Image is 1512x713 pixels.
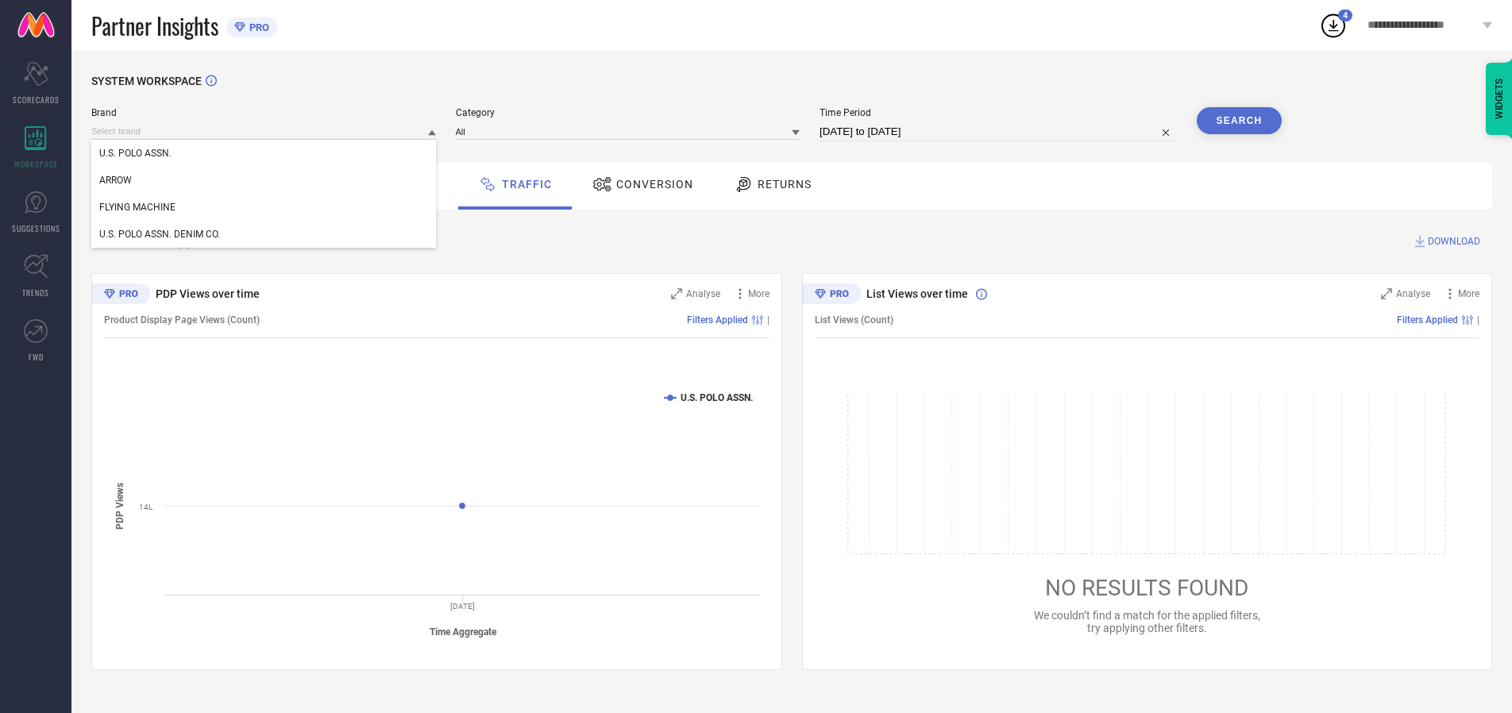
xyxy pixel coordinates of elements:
span: FLYING MACHINE [99,202,175,213]
span: DOWNLOAD [1428,233,1480,249]
span: PRO [245,21,269,33]
span: We couldn’t find a match for the applied filters, try applying other filters. [1034,609,1260,634]
span: Time Period [820,107,1177,118]
span: SYSTEM WORKSPACE [91,75,202,87]
span: More [748,288,769,299]
button: Search [1197,107,1282,134]
tspan: PDP Views [114,482,125,529]
text: 14L [139,503,153,511]
span: Filters Applied [687,314,748,326]
span: SCORECARDS [13,94,60,106]
div: Premium [802,283,861,307]
div: FLYING MACHINE [91,194,436,221]
input: Select brand [91,123,436,140]
span: TRENDS [22,287,49,299]
span: PDP Views over time [156,287,260,300]
span: Analyse [686,288,720,299]
span: | [1477,314,1479,326]
span: Analyse [1396,288,1430,299]
span: U.S. POLO ASSN. DENIM CO. [99,229,220,240]
div: U.S. POLO ASSN. DENIM CO. [91,221,436,248]
span: SUGGESTIONS [12,222,60,234]
span: FWD [29,351,44,363]
svg: Zoom [671,288,682,299]
span: Returns [758,178,812,191]
span: 4 [1343,10,1348,21]
svg: Zoom [1381,288,1392,299]
span: Filters Applied [1397,314,1458,326]
text: [DATE] [450,602,475,611]
span: List Views over time [866,287,968,300]
span: Conversion [616,178,693,191]
span: Traffic [502,178,552,191]
span: Category [456,107,800,118]
span: NO RESULTS FOUND [1045,575,1248,601]
span: ARROW [99,175,132,186]
div: U.S. POLO ASSN. [91,140,436,167]
span: Product Display Page Views (Count) [104,314,260,326]
span: U.S. POLO ASSN. [99,148,172,159]
text: U.S. POLO ASSN. [681,392,753,403]
span: Partner Insights [91,10,218,42]
tspan: Time Aggregate [430,626,497,638]
div: ARROW [91,167,436,194]
span: Brand [91,107,436,118]
input: Select time period [820,122,1177,141]
span: | [767,314,769,326]
div: Premium [91,283,150,307]
span: WORKSPACE [14,158,58,170]
div: Open download list [1319,11,1348,40]
span: List Views (Count) [815,314,893,326]
span: More [1458,288,1479,299]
